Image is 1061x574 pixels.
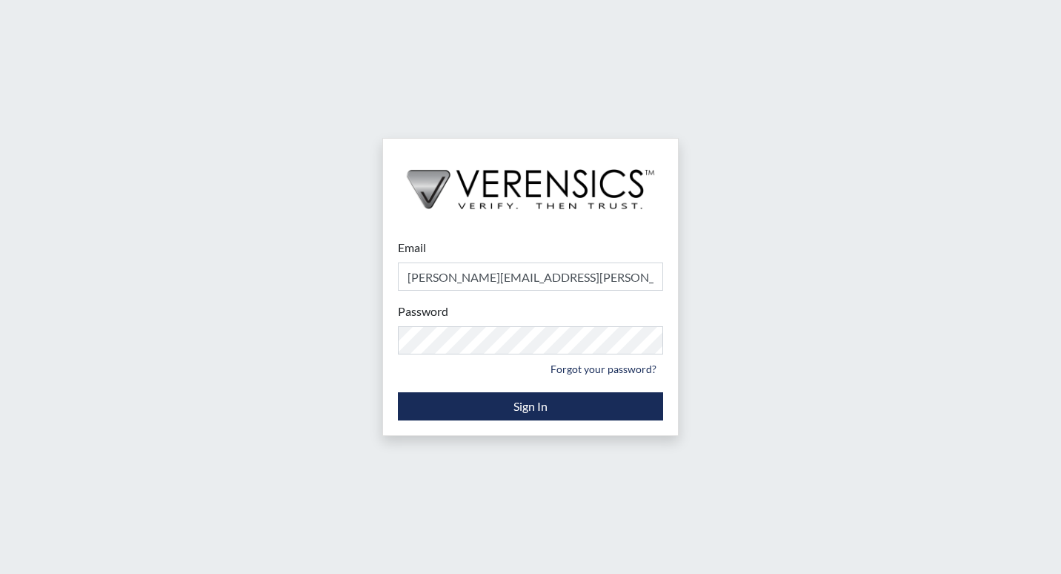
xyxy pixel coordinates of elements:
input: Email [398,263,663,291]
img: logo-wide-black.2aad4157.png [383,139,678,225]
button: Sign In [398,392,663,420]
label: Password [398,303,448,320]
label: Email [398,239,426,257]
a: Forgot your password? [544,357,663,380]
